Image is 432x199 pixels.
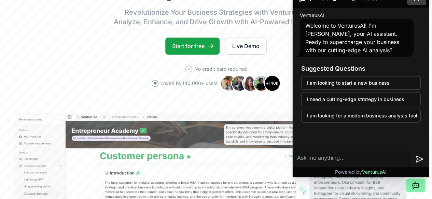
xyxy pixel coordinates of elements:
[231,75,248,91] img: Avatar 2
[225,38,267,55] a: Live Demo
[301,109,421,123] button: I am looking for a modern business analysis tool
[362,169,387,175] span: VenturusAI
[301,64,421,73] h3: Suggested Questions
[301,76,421,90] button: I am looking to start a new business
[220,75,237,91] img: Avatar 1
[300,12,324,19] span: VenturusAI
[301,93,421,106] button: I need a cutting-edge strategy in business
[165,38,220,55] a: Start for free
[305,22,399,54] span: Welcome to VenturusAI! I'm [PERSON_NAME], your AI assistant. Ready to supercharge your business w...
[335,169,387,175] p: Powered by
[253,75,269,91] img: Avatar 4
[242,75,259,91] img: Avatar 3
